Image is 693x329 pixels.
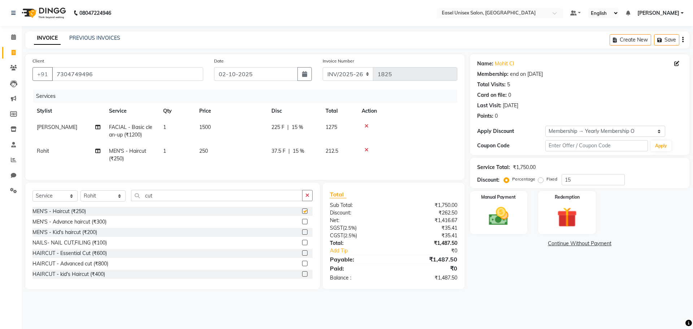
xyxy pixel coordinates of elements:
div: HAIRCUT - Essential Cut (₹600) [32,250,107,257]
label: Client [32,58,44,64]
div: end on [DATE] [510,70,543,78]
span: 15 % [293,147,304,155]
span: 1275 [326,124,337,130]
div: ₹262.50 [393,209,462,217]
label: Percentage [512,176,535,182]
img: logo [18,3,68,23]
label: Fixed [546,176,557,182]
div: ₹35.41 [393,224,462,232]
div: Services [33,90,463,103]
th: Disc [267,103,321,119]
th: Action [357,103,457,119]
span: [PERSON_NAME] [37,124,77,130]
div: ₹1,487.50 [393,274,462,282]
a: Mohit Cl [495,60,514,68]
span: | [287,124,289,131]
div: ( ) [324,224,393,232]
div: ₹1,416.67 [393,217,462,224]
input: Search or Scan [131,190,302,201]
div: Coupon Code [477,142,545,150]
a: PREVIOUS INVOICES [69,35,120,41]
a: Add Tip [324,247,405,255]
span: 2.5% [344,225,355,231]
span: 37.5 F [271,147,286,155]
div: ₹1,750.00 [393,202,462,209]
div: Apply Discount [477,127,545,135]
div: ₹0 [393,264,462,273]
div: NAILS- NAIL CUT,FILING (₹100) [32,239,107,247]
span: 212.5 [326,148,338,154]
div: Points: [477,112,493,120]
label: Date [214,58,224,64]
div: Paid: [324,264,393,273]
button: Save [654,34,679,46]
div: ₹35.41 [393,232,462,239]
span: 15 % [292,124,303,131]
button: Create New [610,34,651,46]
div: HAIRCUT - Advanced cut (₹800) [32,260,108,268]
span: 225 F [271,124,284,131]
div: 0 [495,112,498,120]
div: MEN'S - Kid's haircut (₹200) [32,229,97,236]
a: INVOICE [34,32,61,45]
span: 1 [163,148,166,154]
div: [DATE] [503,102,518,109]
b: 08047224946 [79,3,111,23]
label: Redemption [555,194,580,200]
div: ( ) [324,232,393,239]
div: Membership: [477,70,509,78]
span: Rohit [37,148,49,154]
button: +91 [32,67,53,81]
div: Card on file: [477,91,507,99]
div: Name: [477,60,493,68]
th: Qty [159,103,195,119]
div: Net: [324,217,393,224]
div: Service Total: [477,164,510,171]
label: Manual Payment [481,194,516,200]
div: Total: [324,239,393,247]
input: Enter Offer / Coupon Code [545,140,648,151]
div: Sub Total: [324,202,393,209]
div: ₹1,750.00 [513,164,536,171]
a: Continue Without Payment [471,240,688,247]
button: Apply [651,140,671,151]
input: Search by Name/Mobile/Email/Code [52,67,203,81]
div: ₹1,487.50 [393,239,462,247]
th: Service [105,103,159,119]
span: 1500 [199,124,211,130]
th: Stylist [32,103,105,119]
div: Discount: [477,176,500,184]
span: Total [330,191,346,198]
div: Balance : [324,274,393,282]
div: 5 [507,81,510,88]
div: Payable: [324,255,393,264]
th: Price [195,103,267,119]
span: SGST [330,225,343,231]
th: Total [321,103,357,119]
span: 2.5% [345,233,356,238]
div: ₹0 [405,247,462,255]
div: MEN'S - Haircut (₹250) [32,208,86,215]
div: Last Visit: [477,102,501,109]
span: 1 [163,124,166,130]
div: MEN'S - Advance haircut (₹300) [32,218,106,226]
div: ₹1,487.50 [393,255,462,264]
span: 250 [199,148,208,154]
div: HAIRCUT - kid's Haircut (₹400) [32,270,105,278]
span: MEN'S - Haircut (₹250) [109,148,146,162]
img: _gift.svg [551,205,583,230]
span: | [288,147,290,155]
img: _cash.svg [483,205,515,228]
div: 0 [508,91,511,99]
span: CGST [330,232,343,239]
span: [PERSON_NAME] [637,9,679,17]
span: FACIAL - Basic clean-up (₹1200) [109,124,152,138]
div: Discount: [324,209,393,217]
div: Total Visits: [477,81,506,88]
label: Invoice Number [323,58,354,64]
